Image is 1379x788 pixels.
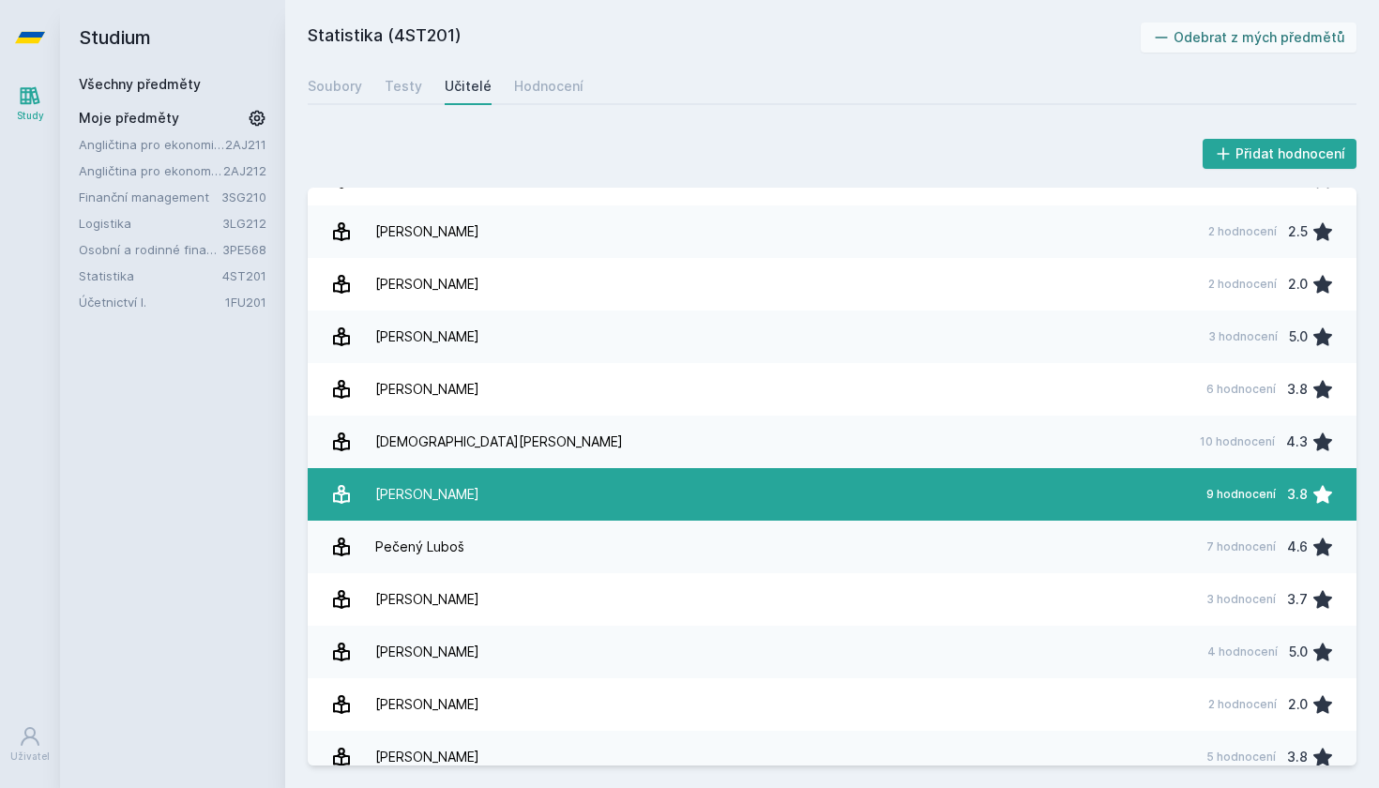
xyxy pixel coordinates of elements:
div: Soubory [308,77,362,96]
div: Učitelé [445,77,492,96]
a: [PERSON_NAME] 2 hodnocení 2.0 [308,258,1356,311]
div: [PERSON_NAME] [375,686,479,723]
div: 3.8 [1287,476,1308,513]
div: 2 hodnocení [1208,224,1277,239]
a: 3PE568 [222,242,266,257]
a: 3LG212 [222,216,266,231]
a: Statistika [79,266,222,285]
div: [DEMOGRAPHIC_DATA][PERSON_NAME] [375,423,623,461]
a: Osobní a rodinné finance [79,240,222,259]
a: Uživatel [4,716,56,773]
a: [PERSON_NAME] 2 hodnocení 2.5 [308,205,1356,258]
div: 3.8 [1287,371,1308,408]
div: [PERSON_NAME] [375,476,479,513]
a: Testy [385,68,422,105]
div: 4.6 [1287,528,1308,566]
a: Soubory [308,68,362,105]
div: 2 hodnocení [1208,697,1277,712]
div: [PERSON_NAME] [375,633,479,671]
a: [PERSON_NAME] 9 hodnocení 3.8 [308,468,1356,521]
div: 9 hodnocení [1206,487,1276,502]
a: [DEMOGRAPHIC_DATA][PERSON_NAME] 10 hodnocení 4.3 [308,416,1356,468]
a: [PERSON_NAME] 5 hodnocení 3.8 [308,731,1356,783]
div: 7 hodnocení [1206,539,1276,554]
a: [PERSON_NAME] 3 hodnocení 5.0 [308,311,1356,363]
a: [PERSON_NAME] 3 hodnocení 3.7 [308,573,1356,626]
div: 2.5 [1288,213,1308,250]
div: 10 hodnocení [1200,434,1275,449]
div: Study [17,109,44,123]
h2: Statistika (4ST201) [308,23,1141,53]
div: Hodnocení [514,77,583,96]
span: Moje předměty [79,109,179,128]
div: Uživatel [10,750,50,764]
div: 4.3 [1286,423,1308,461]
a: 2AJ212 [223,163,266,178]
a: [PERSON_NAME] 4 hodnocení 5.0 [308,626,1356,678]
div: [PERSON_NAME] [375,581,479,618]
a: 2AJ211 [225,137,266,152]
div: 3 hodnocení [1208,329,1278,344]
a: Angličtina pro ekonomická studia 2 (B2/C1) [79,161,223,180]
div: [PERSON_NAME] [375,265,479,303]
a: Hodnocení [514,68,583,105]
a: Účetnictví I. [79,293,225,311]
a: Study [4,75,56,132]
a: Logistika [79,214,222,233]
a: 4ST201 [222,268,266,283]
div: [PERSON_NAME] [375,318,479,356]
div: 3.7 [1287,581,1308,618]
div: 3.8 [1287,738,1308,776]
div: 2.0 [1288,686,1308,723]
a: Všechny předměty [79,76,201,92]
div: 5.0 [1289,318,1308,356]
div: 2.0 [1288,265,1308,303]
a: 3SG210 [221,189,266,205]
div: 5.0 [1289,633,1308,671]
div: 6 hodnocení [1206,382,1276,397]
div: [PERSON_NAME] [375,738,479,776]
div: [PERSON_NAME] [375,371,479,408]
div: 2 hodnocení [1208,277,1277,292]
a: [PERSON_NAME] 6 hodnocení 3.8 [308,363,1356,416]
div: Testy [385,77,422,96]
div: Pečený Luboš [375,528,464,566]
div: 4 hodnocení [1207,644,1278,659]
div: [PERSON_NAME] [375,213,479,250]
a: [PERSON_NAME] 2 hodnocení 2.0 [308,678,1356,731]
button: Odebrat z mých předmětů [1141,23,1357,53]
a: Učitelé [445,68,492,105]
div: 3 hodnocení [1206,592,1276,607]
button: Přidat hodnocení [1203,139,1357,169]
a: Pečený Luboš 7 hodnocení 4.6 [308,521,1356,573]
a: Finanční management [79,188,221,206]
a: Angličtina pro ekonomická studia 1 (B2/C1) [79,135,225,154]
a: 1FU201 [225,295,266,310]
div: 5 hodnocení [1206,750,1276,765]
